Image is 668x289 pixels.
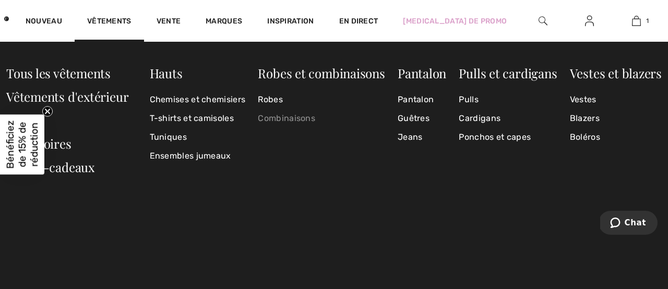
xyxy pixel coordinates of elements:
[150,113,234,123] font: T-shirts et camisoles
[339,17,378,26] font: En direct
[6,65,111,81] a: Tous les vêtements
[398,94,434,104] font: Pantalon
[398,109,446,128] a: Guêtres
[459,90,557,109] a: Pulls
[570,109,662,128] a: Blazers
[459,94,479,104] font: Pulls
[570,90,662,109] a: Vestes
[570,94,597,104] font: Vestes
[150,151,231,161] font: Ensembles jumeaux
[4,8,9,29] img: 1ère Avenue
[6,159,94,175] a: Cartes-cadeaux
[258,109,385,128] a: Combinaisons
[4,121,40,169] font: Bénéficiez de 15% de réduction
[570,65,662,81] a: Vestes et blazers
[459,109,557,128] a: Cardigans
[398,128,446,147] a: Jeans
[157,17,181,28] a: Vente
[459,113,500,123] font: Cardigans
[258,113,315,123] font: Combinaisons
[577,15,602,28] a: Se connecter
[267,17,314,26] font: Inspiration
[26,17,62,26] font: Nouveau
[613,15,659,27] a: 1
[539,15,547,27] img: rechercher sur le site
[150,132,187,142] font: Tuniques
[87,17,132,26] font: Vêtements
[150,128,246,147] a: Tuniques
[339,16,378,27] a: En direct
[646,17,649,25] font: 1
[459,128,557,147] a: Ponchos et capes
[570,128,662,147] a: Boléros
[206,17,242,28] a: Marques
[459,65,557,81] a: Pulls et cardigans
[6,135,71,152] a: Accessoires
[570,113,600,123] font: Blazers
[150,90,246,109] a: Chemises et chemisiers
[6,112,37,128] a: Jupes
[258,65,385,81] a: Robes et combinaisons
[403,17,507,26] font: [MEDICAL_DATA] de promo
[42,106,53,117] button: Fermer le teaser
[150,147,246,165] a: Ensembles jumeaux
[570,132,600,142] font: Boléros
[150,109,246,128] a: T-shirts et camisoles
[157,17,181,26] font: Vente
[26,17,62,28] a: Nouveau
[398,90,446,109] a: Pantalon
[459,132,531,142] font: Ponchos et capes
[6,88,128,105] a: Vêtements d'extérieur
[258,90,385,109] a: Robes
[600,211,658,237] iframe: Ouvre un widget où vous pouvez discuter avec l'un de nos agents
[398,132,423,142] font: Jeans
[150,65,183,81] a: Hauts
[206,17,242,26] font: Marques
[632,15,641,27] img: Mon sac
[398,113,430,123] font: Guêtres
[87,17,132,28] a: Vêtements
[403,16,507,27] a: [MEDICAL_DATA] de promo
[398,65,446,81] a: Pantalon
[585,15,594,27] img: Mes informations
[258,94,283,104] font: Robes
[150,94,246,104] font: Chemises et chemisiers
